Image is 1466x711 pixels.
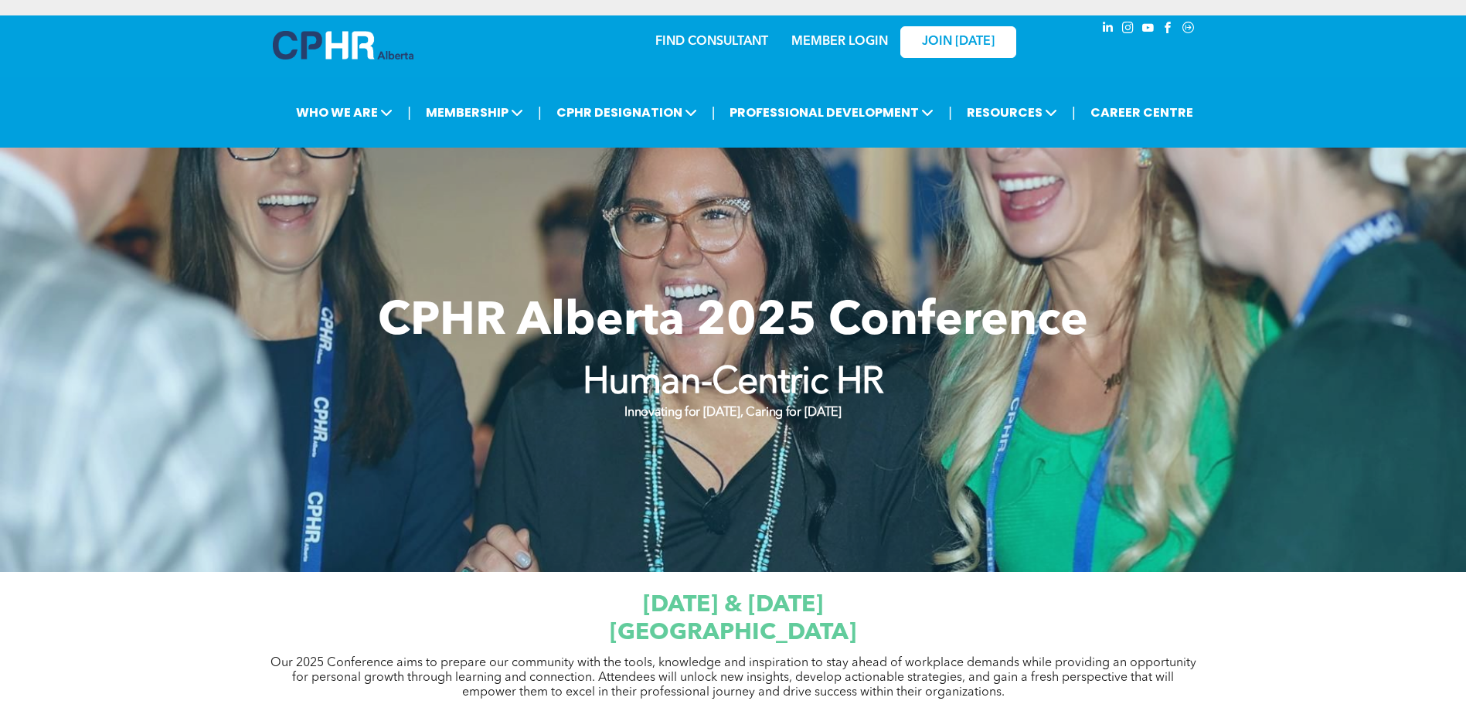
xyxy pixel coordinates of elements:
img: A blue and white logo for cp alberta [273,31,413,60]
a: Social network [1180,19,1197,40]
a: MEMBER LOGIN [791,36,888,48]
span: Our 2025 Conference aims to prepare our community with the tools, knowledge and inspiration to st... [270,657,1196,699]
a: instagram [1120,19,1137,40]
span: MEMBERSHIP [421,98,528,127]
span: CPHR DESIGNATION [552,98,702,127]
a: JOIN [DATE] [900,26,1016,58]
a: facebook [1160,19,1177,40]
li: | [538,97,542,128]
li: | [1072,97,1076,128]
span: JOIN [DATE] [922,35,995,49]
span: CPHR Alberta 2025 Conference [378,299,1088,345]
li: | [407,97,411,128]
a: CAREER CENTRE [1086,98,1198,127]
strong: Human-Centric HR [583,365,884,402]
span: [GEOGRAPHIC_DATA] [610,621,856,645]
li: | [712,97,716,128]
a: FIND CONSULTANT [655,36,768,48]
li: | [948,97,952,128]
strong: Innovating for [DATE], Caring for [DATE] [624,407,841,419]
span: [DATE] & [DATE] [643,594,823,617]
span: RESOURCES [962,98,1062,127]
span: WHO WE ARE [291,98,397,127]
a: youtube [1140,19,1157,40]
span: PROFESSIONAL DEVELOPMENT [725,98,938,127]
a: linkedin [1100,19,1117,40]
